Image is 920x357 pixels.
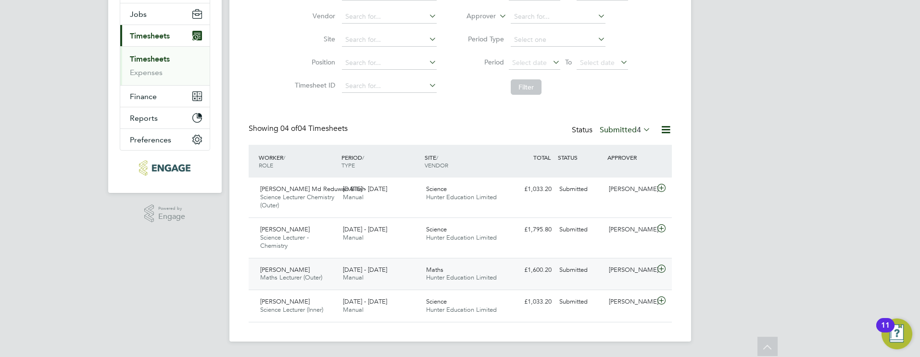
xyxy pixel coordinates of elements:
span: Reports [130,114,158,123]
span: Science Lecturer - Chemistry [260,233,309,250]
div: STATUS [555,149,605,166]
span: Science [426,225,447,233]
span: Powered by [158,204,185,213]
div: WORKER [256,149,340,174]
input: Search for... [342,79,437,93]
span: Science Lecturer (Inner) [260,306,323,314]
span: VENDOR [425,161,448,169]
span: Hunter Education Limited [426,233,497,242]
div: [PERSON_NAME] [605,222,655,238]
span: [DATE] - [DATE] [343,266,387,274]
label: Vendor [292,12,335,20]
button: Preferences [120,129,210,150]
span: / [436,153,438,161]
div: APPROVER [605,149,655,166]
div: Submitted [555,262,605,278]
span: Science [426,185,447,193]
span: Hunter Education Limited [426,273,497,281]
div: £1,600.20 [505,262,555,278]
span: 04 of [280,124,298,133]
span: Maths Lecturer (Outer) [260,273,322,281]
span: Maths [426,266,443,274]
a: Go to home page [120,160,210,176]
span: To [562,56,575,68]
button: Open Resource Center, 11 new notifications [882,319,912,349]
span: / [362,153,364,161]
a: Expenses [130,68,163,77]
a: Timesheets [130,54,170,64]
div: Showing [249,124,350,134]
div: SITE [422,149,505,174]
div: £1,033.20 [505,181,555,197]
span: 04 Timesheets [280,124,348,133]
div: Timesheets [120,46,210,85]
span: Manual [343,273,364,281]
span: Preferences [130,135,171,144]
span: Hunter Education Limited [426,193,497,201]
span: Jobs [130,10,147,19]
div: Submitted [555,294,605,310]
span: TYPE [341,161,355,169]
label: Approver [453,12,496,21]
div: [PERSON_NAME] [605,262,655,278]
img: huntereducation-logo-retina.png [139,160,190,176]
label: Submitted [600,125,651,135]
input: Select one [511,33,605,47]
span: Select date [512,58,547,67]
a: Powered byEngage [144,204,185,223]
span: Finance [130,92,157,101]
span: Manual [343,233,364,242]
label: Timesheet ID [292,81,335,89]
span: [DATE] - [DATE] [343,225,387,233]
div: £1,795.80 [505,222,555,238]
span: Manual [343,306,364,314]
span: Select date [580,58,615,67]
div: Submitted [555,222,605,238]
span: [DATE] - [DATE] [343,185,387,193]
span: [PERSON_NAME] [260,225,310,233]
label: Period Type [461,35,504,43]
span: TOTAL [533,153,551,161]
label: Site [292,35,335,43]
span: 4 [637,125,641,135]
span: ROLE [259,161,273,169]
span: [PERSON_NAME] Md Reduwan Billah [260,185,365,193]
button: Jobs [120,3,210,25]
label: Period [461,58,504,66]
div: Submitted [555,181,605,197]
div: PERIOD [339,149,422,174]
span: / [283,153,285,161]
div: £1,033.20 [505,294,555,310]
input: Search for... [342,10,437,24]
span: [PERSON_NAME] [260,266,310,274]
button: Filter [511,79,542,95]
span: Engage [158,213,185,221]
span: Manual [343,193,364,201]
span: Hunter Education Limited [426,306,497,314]
button: Timesheets [120,25,210,46]
label: Position [292,58,335,66]
span: Timesheets [130,31,170,40]
button: Reports [120,107,210,128]
span: Science Lecturer Chemistry (Outer) [260,193,334,209]
span: [DATE] - [DATE] [343,297,387,306]
div: 11 [881,325,890,338]
button: Finance [120,86,210,107]
div: [PERSON_NAME] [605,294,655,310]
input: Search for... [511,10,605,24]
span: Science [426,297,447,306]
input: Search for... [342,56,437,70]
div: [PERSON_NAME] [605,181,655,197]
div: Status [572,124,653,137]
span: [PERSON_NAME] [260,297,310,306]
input: Search for... [342,33,437,47]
